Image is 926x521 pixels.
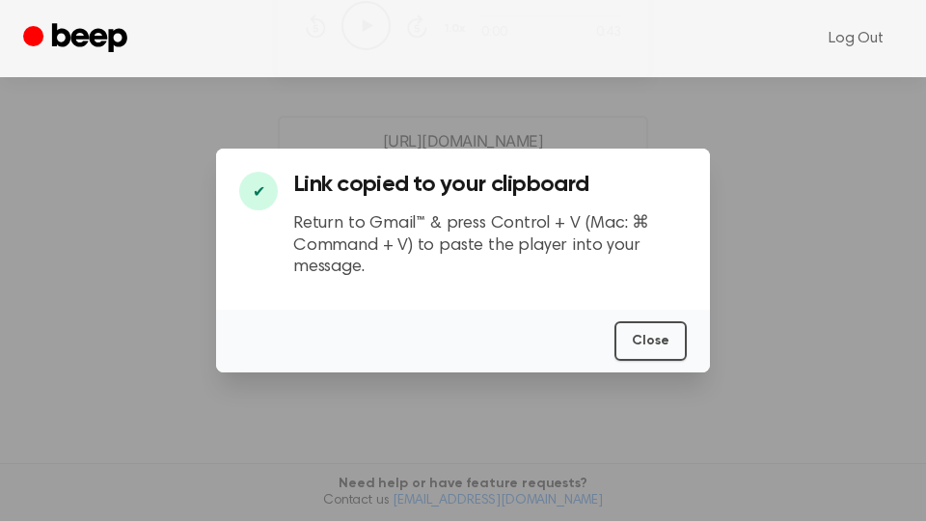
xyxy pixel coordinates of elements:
a: Log Out [809,15,903,62]
button: Close [614,321,687,361]
a: Beep [23,20,132,58]
p: Return to Gmail™ & press Control + V (Mac: ⌘ Command + V) to paste the player into your message. [293,213,687,279]
h3: Link copied to your clipboard [293,172,687,198]
div: ✔ [239,172,278,210]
